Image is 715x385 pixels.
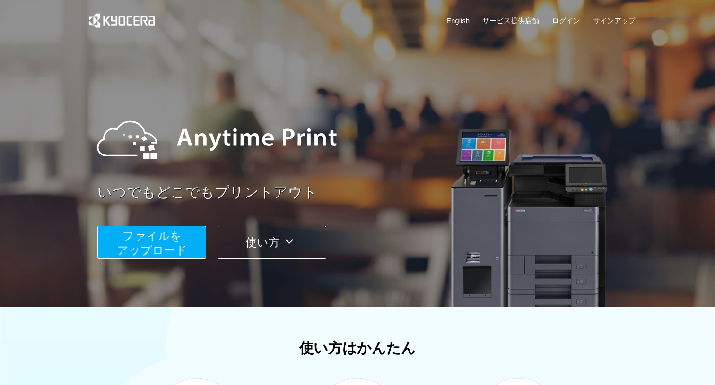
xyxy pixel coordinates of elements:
a: ログイン [552,16,580,26]
a: English [446,16,470,26]
span: ファイルを ​​アップロード [117,230,187,257]
button: 使い方 [218,226,326,259]
button: ファイルを​​アップロード [97,226,206,259]
a: サインアップ [593,16,636,26]
a: サービス提供店舗 [482,16,539,26]
a: いつでもどこでもプリントアウト [97,182,641,203]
